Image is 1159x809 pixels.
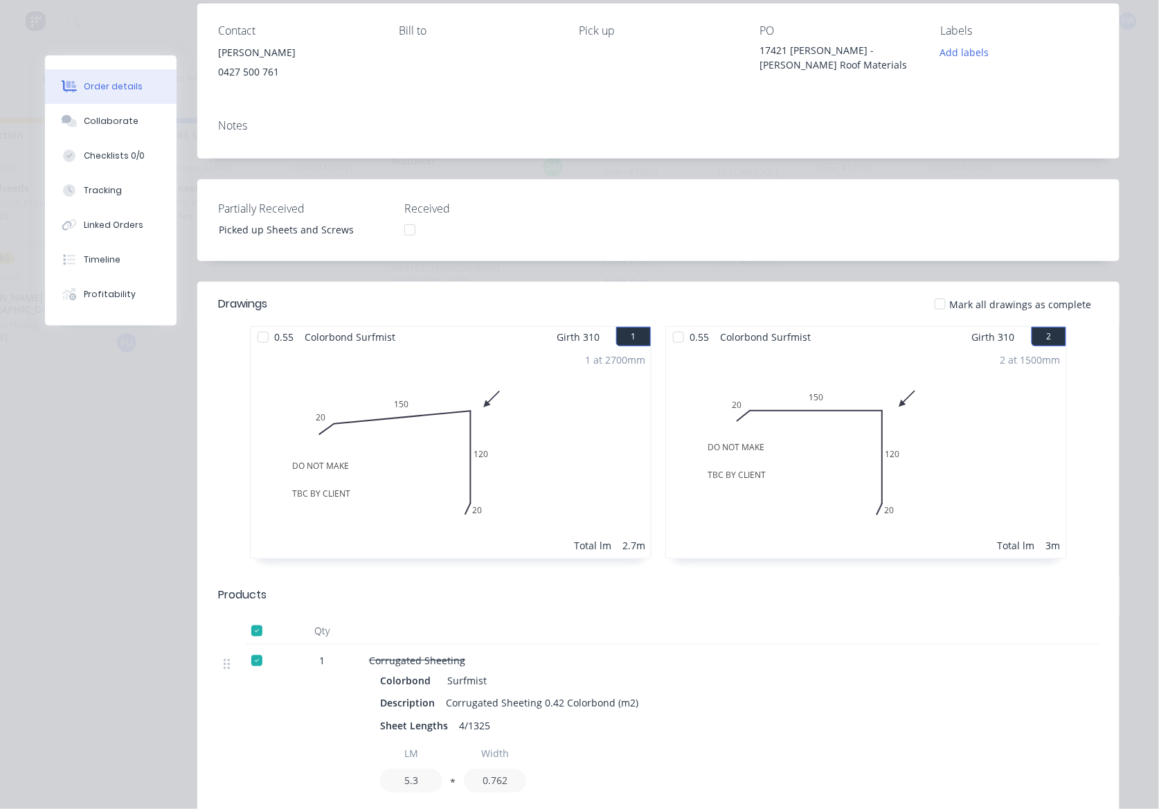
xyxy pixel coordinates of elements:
[84,184,122,197] div: Tracking
[998,538,1035,553] div: Total lm
[404,200,577,217] label: Received
[208,220,381,240] div: Picked up Sheets and Screws
[45,69,177,104] button: Order details
[84,288,136,301] div: Profitability
[933,43,996,62] button: Add labels
[453,716,496,736] div: 4/1325
[380,716,453,736] div: Sheet Lengths
[557,327,600,347] span: Girth 310
[760,43,918,72] div: 17421 [PERSON_NAME] - [PERSON_NAME] Roof Materials
[218,200,391,217] label: Partially Received
[666,347,1066,558] div: DO NOT MAKETBC BY CLIENT20150120202 at 1500mmTotal lm3m
[616,327,651,346] button: 1
[218,296,267,312] div: Drawings
[464,769,526,793] input: Value
[940,24,1099,37] div: Labels
[218,62,377,82] div: 0427 500 761
[760,24,918,37] div: PO
[380,693,440,713] div: Description
[1046,538,1061,553] div: 3m
[45,242,177,277] button: Timeline
[269,327,299,347] span: 0.55
[442,670,487,691] div: Surfmist
[380,670,436,691] div: Colorbond
[218,24,377,37] div: Contact
[715,327,816,347] span: Colorbond Surfmist
[380,769,442,793] input: Value
[579,24,738,37] div: Pick up
[464,742,526,766] input: Label
[218,43,377,87] div: [PERSON_NAME]0427 500 761
[45,104,177,139] button: Collaborate
[585,353,645,367] div: 1 at 2700mm
[369,654,465,667] span: Corrugated Sheeting
[84,254,120,266] div: Timeline
[380,742,442,766] input: Label
[45,208,177,242] button: Linked Orders
[399,24,557,37] div: Bill to
[440,693,644,713] div: Corrugated Sheeting 0.42 Colorbond (m2)
[574,538,611,553] div: Total lm
[299,327,401,347] span: Colorbond Surfmist
[972,327,1015,347] span: Girth 310
[218,587,267,603] div: Products
[950,297,1092,312] span: Mark all drawings as complete
[218,43,377,62] div: [PERSON_NAME]
[1000,353,1061,367] div: 2 at 1500mm
[319,653,325,668] span: 1
[218,119,1099,132] div: Notes
[280,617,363,645] div: Qty
[45,139,177,173] button: Checklists 0/0
[1032,327,1066,346] button: 2
[84,150,145,162] div: Checklists 0/0
[45,277,177,312] button: Profitability
[84,80,143,93] div: Order details
[251,347,651,558] div: DO NOT MAKETBC BY CLIENT20150120201 at 2700mmTotal lm2.7m
[45,173,177,208] button: Tracking
[622,538,645,553] div: 2.7m
[684,327,715,347] span: 0.55
[84,219,143,231] div: Linked Orders
[84,115,138,127] div: Collaborate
